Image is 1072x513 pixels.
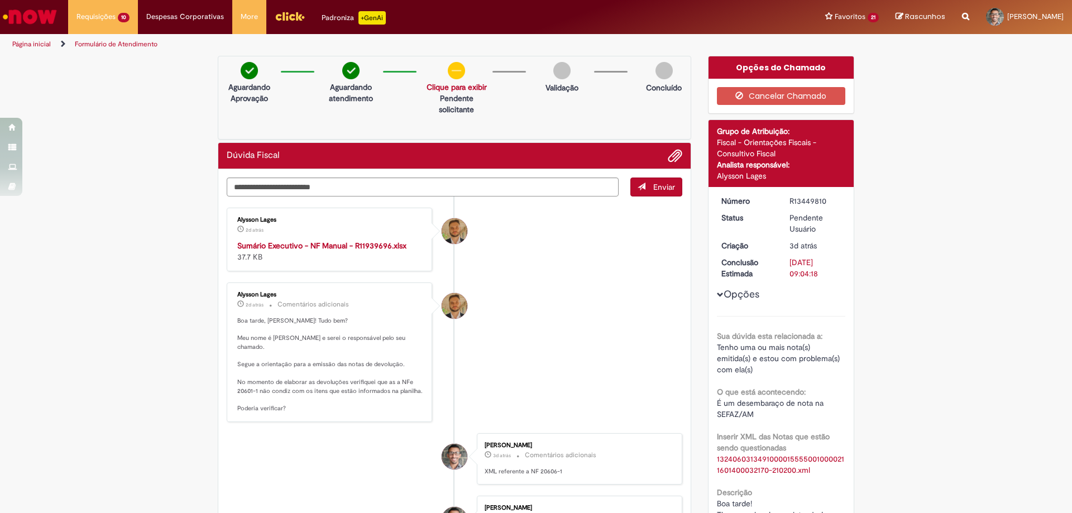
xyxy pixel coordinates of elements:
[630,178,682,196] button: Enviar
[717,87,846,105] button: Cancelar Chamado
[324,81,377,104] p: Aguardando atendimento
[237,217,423,223] div: Alysson Lages
[717,137,846,159] div: Fiscal - Orientações Fiscais - Consultivo Fiscal
[717,126,846,137] div: Grupo de Atribuição:
[277,300,349,309] small: Comentários adicionais
[342,62,360,79] img: check-circle-green.png
[241,11,258,22] span: More
[655,62,673,79] img: img-circle-grey.png
[358,11,386,25] p: +GenAi
[275,8,305,25] img: click_logo_yellow_360x200.png
[241,62,258,79] img: check-circle-green.png
[713,212,782,223] dt: Status
[717,342,842,375] span: Tenho uma ou mais nota(s) emitida(s) e estou com problema(s) com ela(s)
[717,487,752,497] b: Descrição
[709,56,854,79] div: Opções do Chamado
[485,442,671,449] div: [PERSON_NAME]
[653,182,675,192] span: Enviar
[442,293,467,319] div: Alysson Lages
[553,62,571,79] img: img-circle-grey.png
[227,151,280,161] h2: Dúvida Fiscal Histórico de tíquete
[237,317,423,413] p: Boa tarde, [PERSON_NAME]! Tudo bem? Meu nome é [PERSON_NAME] e serei o responsável pelo seu chama...
[789,241,817,251] time: 26/08/2025 17:04:14
[246,301,264,308] time: 27/08/2025 14:45:29
[717,387,806,397] b: O que está acontecendo:
[717,398,826,419] span: É um desembaraço de nota na SEFAZ/AM
[717,454,844,475] a: Download de 13240603134910000155550010000211601400032170-210200.xml
[322,11,386,25] div: Padroniza
[789,240,841,251] div: 26/08/2025 17:04:14
[493,452,511,459] span: 3d atrás
[246,227,264,233] span: 2d atrás
[246,227,264,233] time: 27/08/2025 14:46:19
[789,241,817,251] span: 3d atrás
[485,505,671,511] div: [PERSON_NAME]
[646,82,682,93] p: Concluído
[717,170,846,181] div: Alysson Lages
[717,331,822,341] b: Sua dúvida esta relacionada a:
[1,6,59,28] img: ServiceNow
[223,81,275,104] p: Aguardando Aprovação
[717,432,830,453] b: Inserir XML das Notas que estão sendo questionadas
[525,450,596,460] small: Comentários adicionais
[442,444,467,469] div: Leandro Da Silva Ferreira
[237,291,423,298] div: Alysson Lages
[1007,12,1064,21] span: [PERSON_NAME]
[8,34,706,55] ul: Trilhas de página
[118,13,130,22] span: 10
[905,11,945,22] span: Rascunhos
[227,178,619,196] textarea: Digite sua mensagem aqui...
[485,467,671,476] p: XML referente a NF 20606-1
[545,82,578,93] p: Validação
[246,301,264,308] span: 2d atrás
[442,218,467,244] div: Alysson Lages
[896,12,945,22] a: Rascunhos
[789,257,841,279] div: [DATE] 09:04:18
[789,212,841,234] div: Pendente Usuário
[427,82,487,92] a: Clique para exibir
[713,240,782,251] dt: Criação
[835,11,865,22] span: Favoritos
[427,93,487,115] p: Pendente solicitante
[868,13,879,22] span: 21
[713,195,782,207] dt: Número
[75,40,157,49] a: Formulário de Atendimento
[493,452,511,459] time: 26/08/2025 17:16:01
[717,159,846,170] div: Analista responsável:
[668,148,682,163] button: Adicionar anexos
[12,40,51,49] a: Página inicial
[713,257,782,279] dt: Conclusão Estimada
[76,11,116,22] span: Requisições
[146,11,224,22] span: Despesas Corporativas
[448,62,465,79] img: circle-minus.png
[237,240,423,262] div: 37.7 KB
[789,195,841,207] div: R13449810
[237,241,406,251] a: Sumário Executivo - NF Manual - R11939696.xlsx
